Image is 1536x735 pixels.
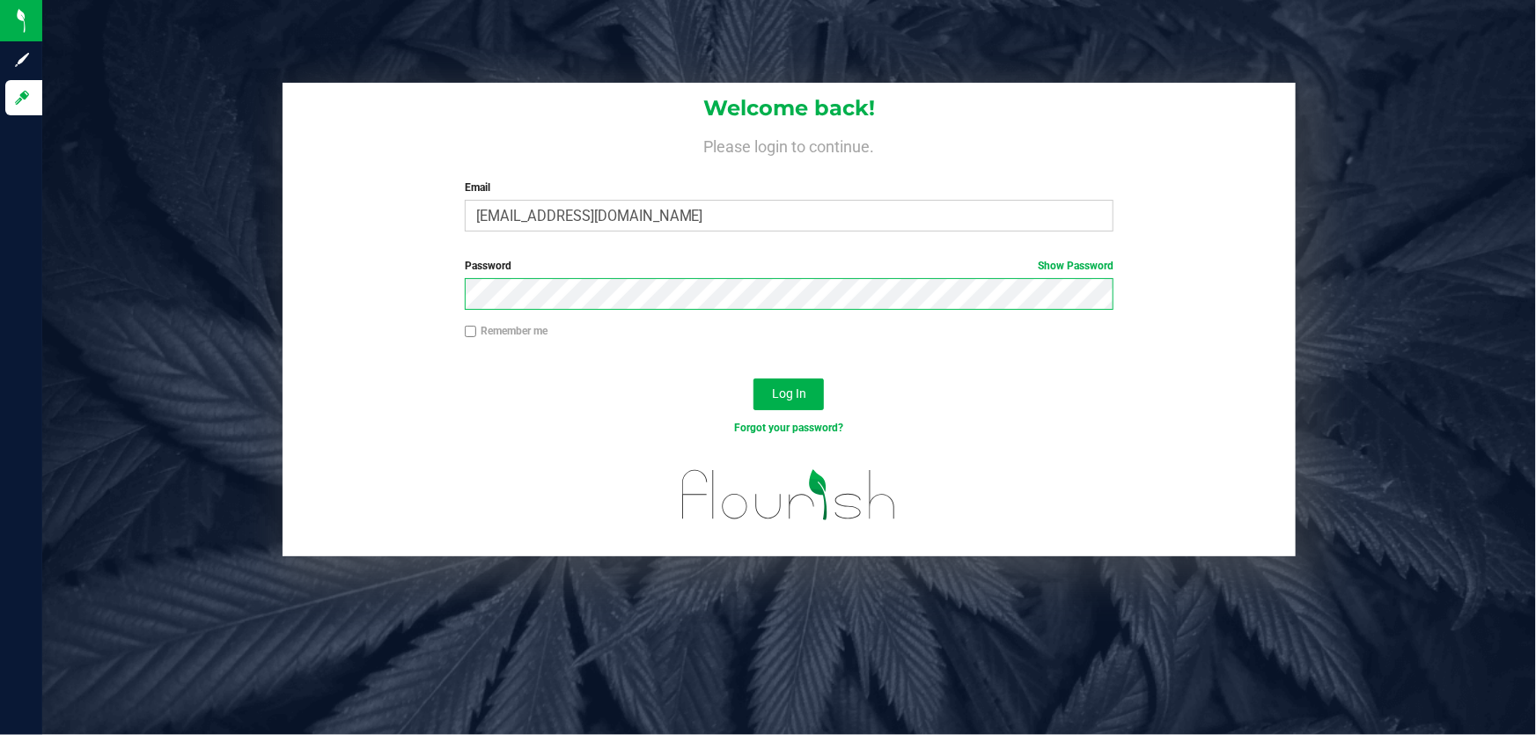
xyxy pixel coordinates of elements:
[283,134,1296,155] h4: Please login to continue.
[465,323,548,339] label: Remember me
[1038,260,1113,272] a: Show Password
[13,51,31,69] inline-svg: Sign up
[772,386,806,401] span: Log In
[13,89,31,107] inline-svg: Log in
[734,422,843,434] a: Forgot your password?
[753,379,824,410] button: Log In
[663,454,916,536] img: flourish_logo.svg
[465,326,477,338] input: Remember me
[465,180,1114,195] label: Email
[465,260,511,272] span: Password
[283,97,1296,120] h1: Welcome back!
